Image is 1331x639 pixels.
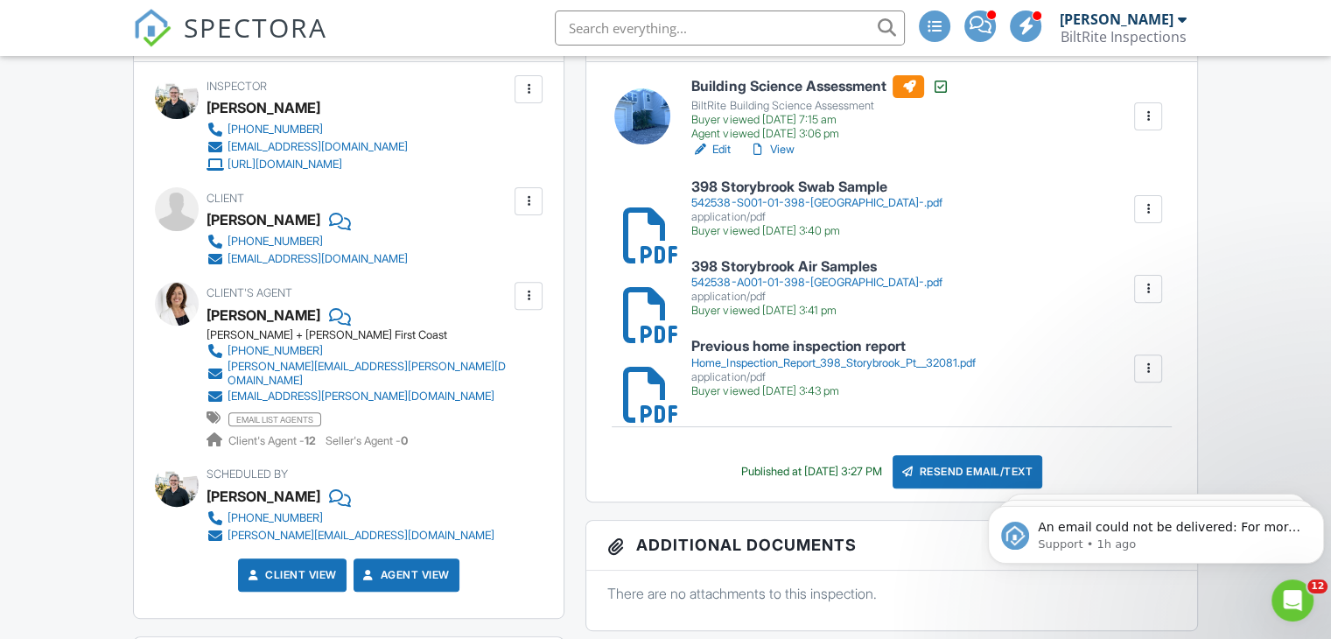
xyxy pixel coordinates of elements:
a: Building Science Assessment BiltRite Building Science Assessment Buyer viewed [DATE] 7:15 am Agen... [691,75,949,142]
a: 398 Storybrook Air Samples 542538-A001-01-398-[GEOGRAPHIC_DATA]-.pdf application/pdf Buyer viewed... [691,259,942,318]
a: Previous home inspection report Home_Inspection_Report_398_Storybrook_Pt__32081.pdf application/p... [691,339,975,397]
span: Client's Agent [207,286,292,299]
a: Client View [244,566,337,584]
div: Published at [DATE] 3:27 PM [741,465,882,479]
a: 398 Storybrook Swab Sample 542538-S001-01-398-[GEOGRAPHIC_DATA]-.pdf application/pdf Buyer viewed... [691,179,942,238]
img: The Best Home Inspection Software - Spectora [133,9,172,47]
div: Home_Inspection_Report_398_Storybrook_Pt__32081.pdf [691,356,975,370]
div: Buyer viewed [DATE] 3:41 pm [691,304,942,318]
div: application/pdf [691,210,942,224]
a: [PERSON_NAME][EMAIL_ADDRESS][DOMAIN_NAME] [207,527,494,544]
div: [PERSON_NAME][EMAIL_ADDRESS][PERSON_NAME][DOMAIN_NAME] [228,360,510,388]
a: [EMAIL_ADDRESS][PERSON_NAME][DOMAIN_NAME] [207,388,510,405]
span: Seller's Agent - [326,434,408,447]
a: View [748,141,794,158]
div: [URL][DOMAIN_NAME] [228,158,342,172]
strong: 12 [305,434,316,447]
a: [PHONE_NUMBER] [207,509,494,527]
iframe: Intercom notifications message [981,469,1331,592]
div: Resend Email/Text [893,455,1043,488]
h6: Building Science Assessment [691,75,949,98]
iframe: Intercom live chat [1271,579,1313,621]
a: [PHONE_NUMBER] [207,233,408,250]
div: Buyer viewed [DATE] 7:15 am [691,113,949,127]
span: Inspector [207,80,267,93]
div: [PHONE_NUMBER] [228,511,323,525]
div: [PERSON_NAME] + [PERSON_NAME] First Coast [207,328,524,342]
div: Buyer viewed [DATE] 3:40 pm [691,224,942,238]
h3: Additional Documents [586,521,1197,571]
div: BiltRite Inspections [1061,28,1187,46]
div: BiltRite Building Science Assessment [691,99,949,113]
span: Scheduled By [207,467,288,481]
h6: 398 Storybrook Swab Sample [691,179,942,195]
a: [URL][DOMAIN_NAME] [207,156,408,173]
div: Agent viewed [DATE] 3:06 pm [691,127,949,141]
span: Client [207,192,244,205]
div: [EMAIL_ADDRESS][DOMAIN_NAME] [228,252,408,266]
div: [PERSON_NAME][EMAIL_ADDRESS][DOMAIN_NAME] [228,529,494,543]
div: [EMAIL_ADDRESS][DOMAIN_NAME] [228,140,408,154]
div: [PHONE_NUMBER] [228,344,323,358]
strong: 0 [401,434,408,447]
span: Client's Agent - [228,434,319,447]
div: [PHONE_NUMBER] [228,235,323,249]
div: [PERSON_NAME] [207,95,320,121]
div: application/pdf [691,370,975,384]
a: Edit [691,141,731,158]
span: SPECTORA [184,9,327,46]
div: [EMAIL_ADDRESS][PERSON_NAME][DOMAIN_NAME] [228,390,494,404]
p: There are no attachments to this inspection. [607,584,1176,603]
div: 542538-S001-01-398-[GEOGRAPHIC_DATA]-.pdf [691,196,942,210]
div: 542538-A001-01-398-[GEOGRAPHIC_DATA]-.pdf [691,276,942,290]
div: [PERSON_NAME] [1060,11,1173,28]
a: [PHONE_NUMBER] [207,121,408,138]
div: application/pdf [691,290,942,304]
a: [EMAIL_ADDRESS][DOMAIN_NAME] [207,138,408,156]
a: SPECTORA [133,24,327,60]
div: Buyer viewed [DATE] 3:43 pm [691,384,975,398]
a: Agent View [360,566,450,584]
div: [PERSON_NAME] [207,483,320,509]
a: [PHONE_NUMBER] [207,342,510,360]
div: [PHONE_NUMBER] [228,123,323,137]
a: [PERSON_NAME][EMAIL_ADDRESS][PERSON_NAME][DOMAIN_NAME] [207,360,510,388]
span: 12 [1307,579,1327,593]
h6: 398 Storybrook Air Samples [691,259,942,275]
a: [PERSON_NAME] [207,302,320,328]
a: [EMAIL_ADDRESS][DOMAIN_NAME] [207,250,408,268]
div: [PERSON_NAME] [207,207,320,233]
h6: Previous home inspection report [691,339,975,355]
input: Search everything... [555,11,905,46]
span: email list agents [228,412,321,426]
